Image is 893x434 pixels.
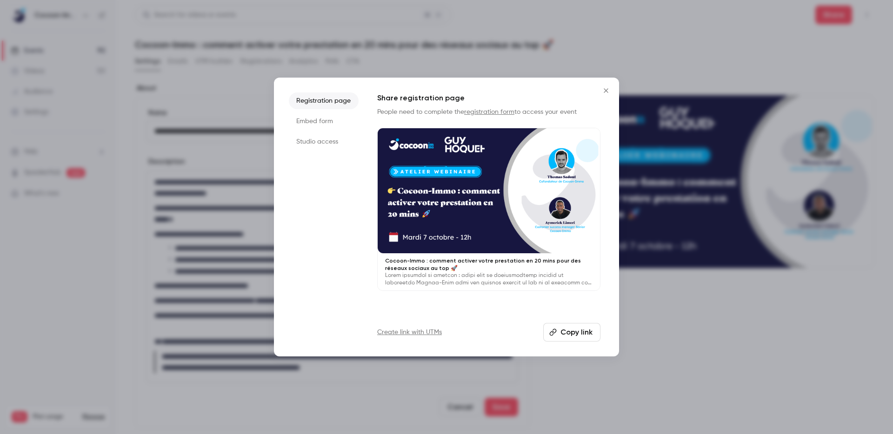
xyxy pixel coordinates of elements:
p: Cocoon-Immo : comment activer votre prestation en 20 mins pour des réseaux sociaux au top 🚀 [385,257,593,272]
p: Lorem ipsumdol si ametcon : adipi elit se doeiusmodtemp incidid ut laboreetdo Magnaa-Enim admi ve... [385,272,593,287]
button: Close [597,81,615,100]
li: Registration page [289,92,359,109]
li: Embed form [289,113,359,130]
button: Copy link [543,323,600,342]
p: People need to complete the to access your event [377,107,600,117]
h1: Share registration page [377,92,600,104]
a: registration form [464,109,514,115]
a: Cocoon-Immo : comment activer votre prestation en 20 mins pour des réseaux sociaux au top 🚀Lorem ... [377,128,600,291]
a: Create link with UTMs [377,328,442,337]
li: Studio access [289,133,359,150]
